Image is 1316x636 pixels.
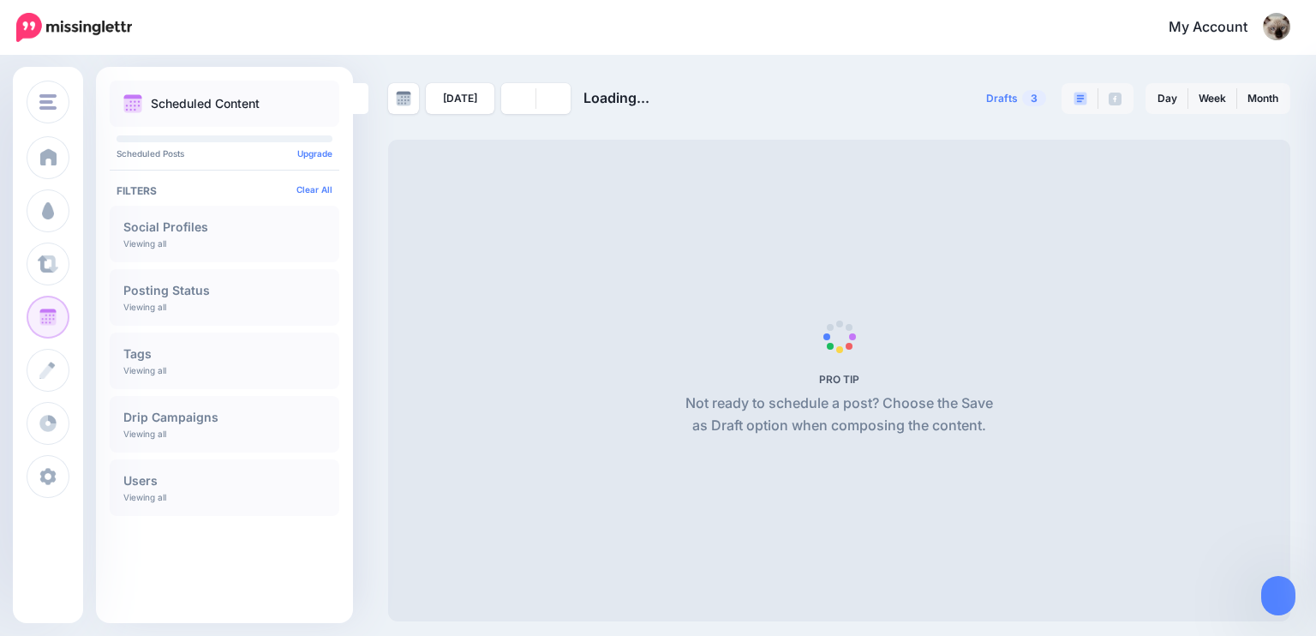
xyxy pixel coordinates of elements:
h4: Filters [117,184,332,197]
a: Month [1237,85,1289,112]
a: Upgrade [297,148,332,159]
span: Loading... [583,89,649,106]
a: Week [1188,85,1236,112]
img: menu.png [39,94,57,110]
img: calendar.png [123,94,142,113]
p: Viewing all [123,238,166,249]
a: My Account [1151,7,1290,49]
a: Drafts3 [976,83,1056,114]
h4: Tags [123,348,326,360]
h4: Users [123,475,326,487]
h4: Posting Status [123,285,326,297]
a: Day [1147,85,1187,112]
span: 3 [1022,90,1046,106]
a: [DATE] [426,83,494,114]
h5: PRO TIP [679,373,1000,386]
p: Scheduled Content [151,98,260,110]
img: calendar-grey-darker.png [396,91,411,106]
a: Clear All [296,184,332,195]
p: Not ready to schedule a post? Choose the Save as Draft option when composing the content. [679,393,1000,437]
img: Missinglettr [16,13,132,42]
p: Scheduled Posts [117,149,332,158]
span: Drafts [986,93,1018,104]
h4: Social Profiles [123,221,326,233]
img: paragraph-boxed.png [1074,92,1087,105]
p: Viewing all [123,492,166,502]
p: Viewing all [123,302,166,312]
h4: Drip Campaigns [123,411,326,423]
p: Viewing all [123,429,166,439]
img: facebook-grey-square.png [1109,93,1122,105]
p: Viewing all [123,365,166,375]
